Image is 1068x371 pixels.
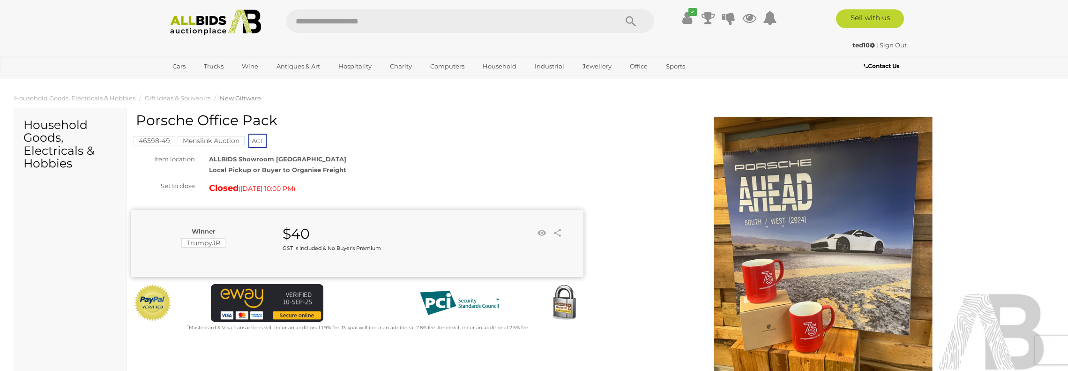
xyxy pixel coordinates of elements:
a: Office [624,59,654,74]
b: Winner [192,227,216,235]
span: [DATE] 10:00 PM [240,184,293,193]
span: ( ) [239,185,295,192]
a: Contact Us [864,61,902,71]
div: Item location [124,154,202,165]
a: Menslink Auction [178,137,245,144]
img: PCI DSS compliant [412,284,506,322]
a: ✔ [680,9,695,26]
a: Gift Ideas & Souvenirs [145,94,210,102]
a: Industrial [529,59,570,74]
img: Official PayPal Seal [134,284,172,322]
a: Antiques & Art [270,59,326,74]
span: ACT [248,134,267,148]
a: Sign Out [880,41,907,49]
strong: Local Pickup or Buyer to Organise Freight [209,166,346,174]
a: Trucks [198,59,230,74]
a: Household [477,59,523,74]
a: Sell with us [836,9,904,28]
a: Charity [384,59,418,74]
img: Secured by Rapid SSL [545,284,583,322]
div: Set to close [124,181,202,191]
a: Hospitality [332,59,378,74]
mark: TrumpyJR [181,238,225,248]
a: Sports [660,59,691,74]
a: New Giftware [220,94,261,102]
h1: Porsche Office Pack [136,113,581,128]
small: Mastercard & Visa transactions will incur an additional 1.9% fee. Paypal will incur an additional... [187,325,529,331]
mark: 46598-49 [134,136,175,145]
img: Allbids.com.au [165,9,267,35]
a: Cars [166,59,192,74]
a: 46598-49 [134,137,175,144]
mark: Menslink Auction [178,136,245,145]
button: Search [607,9,654,33]
a: ted10 [852,41,876,49]
span: | [876,41,878,49]
a: Wine [236,59,264,74]
strong: ted10 [852,41,875,49]
li: Watch this item [535,226,549,240]
img: eWAY Payment Gateway [211,284,323,322]
b: Contact Us [864,62,899,69]
a: [GEOGRAPHIC_DATA] [166,74,245,90]
strong: Closed [209,183,239,193]
a: Jewellery [576,59,618,74]
a: Household Goods, Electricals & Hobbies [14,94,135,102]
strong: $40 [283,225,310,242]
small: GST is Included & No Buyer's Premium [283,245,381,251]
a: Computers [424,59,471,74]
h2: Household Goods, Electricals & Hobbies [23,119,117,170]
strong: ALLBIDS Showroom [GEOGRAPHIC_DATA] [209,155,346,163]
i: ✔ [688,8,697,16]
